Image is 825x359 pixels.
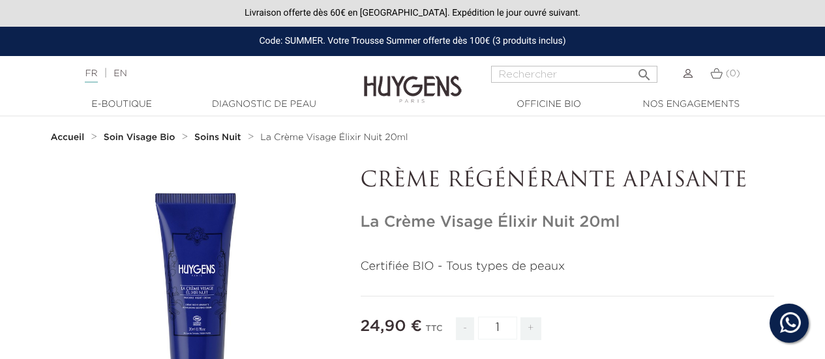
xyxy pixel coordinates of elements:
a: Officine Bio [484,98,614,111]
p: Certifiée BIO - Tous types de peaux [361,258,775,276]
a: E-Boutique [57,98,187,111]
a: Soins Nuit [194,132,244,143]
span: + [520,317,541,340]
span: (0) [726,69,740,78]
strong: Accueil [51,133,85,142]
h1: La Crème Visage Élixir Nuit 20ml [361,213,775,232]
a: Accueil [51,132,87,143]
span: 24,90 € [361,319,423,334]
div: TTC [426,315,443,350]
a: Soin Visage Bio [104,132,179,143]
a: Nos engagements [626,98,757,111]
a: FR [85,69,97,83]
strong: Soin Visage Bio [104,133,175,142]
i:  [637,63,652,79]
input: Rechercher [491,66,657,83]
a: Diagnostic de peau [199,98,329,111]
img: Huygens [364,55,462,105]
strong: Soins Nuit [194,133,241,142]
a: La Crème Visage Élixir Nuit 20ml [260,132,408,143]
button:  [633,62,656,79]
div: | [78,66,334,81]
span: La Crème Visage Élixir Nuit 20ml [260,133,408,142]
input: Quantité [478,317,517,339]
p: CRÈME RÉGÉNÉRANTE APAISANTE [361,169,775,194]
span: - [456,317,474,340]
a: EN [113,69,127,78]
